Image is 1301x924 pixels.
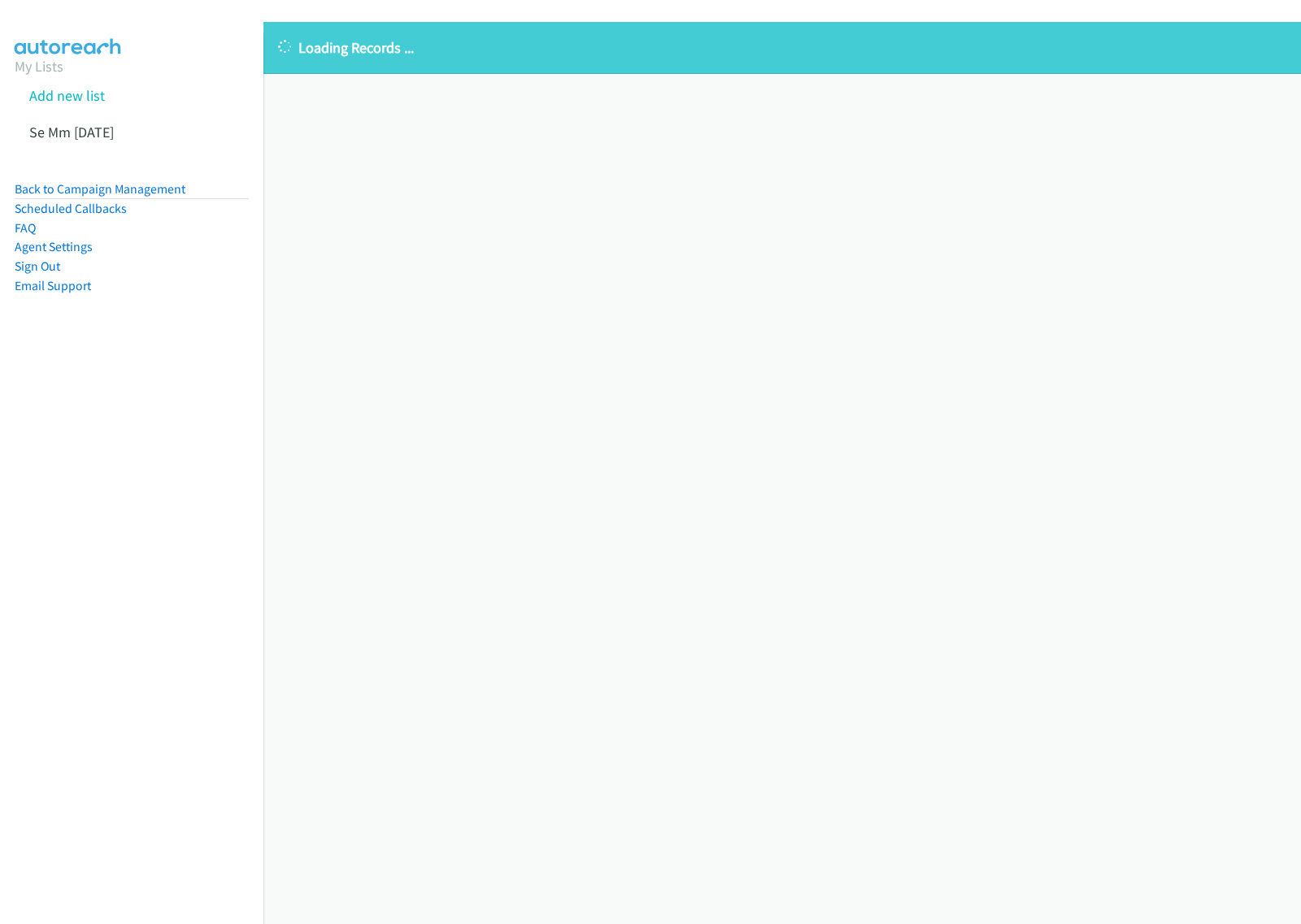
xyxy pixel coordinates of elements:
a: Email Support [15,278,91,293]
a: My Lists [15,57,63,76]
a: Agent Settings [15,239,93,254]
a: Sign Out [15,258,60,274]
a: Add new list [29,86,105,105]
a: Back to Campaign Management [15,181,185,197]
p: Loading Records ... [278,37,1286,59]
a: Scheduled Callbacks [15,201,127,216]
a: FAQ [15,220,36,236]
a: Se Mm [DATE] [29,123,114,141]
